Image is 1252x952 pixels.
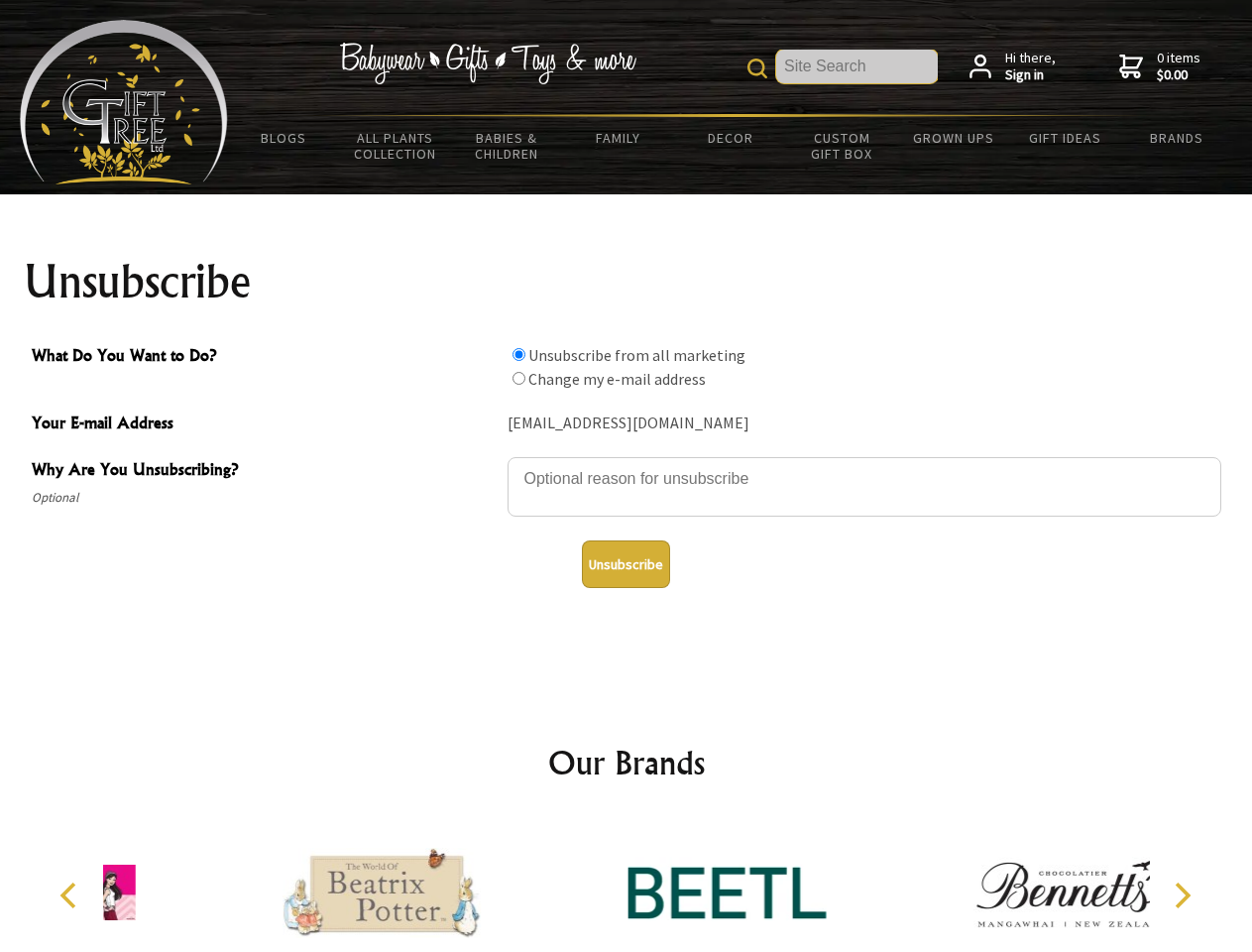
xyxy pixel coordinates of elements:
strong: Sign in [1005,66,1056,84]
a: 0 items$0.00 [1119,50,1200,84]
a: All Plants Collection [340,117,452,175]
input: What Do You Want to Do? [512,348,525,361]
a: Family [563,117,675,159]
a: Grown Ups [897,117,1009,159]
label: Unsubscribe from all marketing [528,345,745,365]
button: Next [1160,874,1203,917]
button: Previous [50,874,93,917]
textarea: Why Are You Unsubscribing? [508,457,1221,517]
input: Site Search [776,50,938,83]
span: 0 items [1157,49,1200,84]
a: Brands [1121,117,1233,159]
img: Babyware - Gifts - Toys and more... [20,20,228,184]
a: Babies & Children [451,117,563,175]
input: What Do You Want to Do? [512,372,525,385]
span: Optional [32,486,498,510]
span: Your E-mail Address [32,411,498,439]
a: Gift Ideas [1009,117,1121,159]
img: product search [747,59,767,78]
img: Babywear - Gifts - Toys & more [339,43,636,84]
strong: $0.00 [1157,66,1200,84]
div: [EMAIL_ADDRESS][DOMAIN_NAME] [508,409,1221,439]
span: Hi there, [1005,50,1056,84]
span: Why Are You Unsubscribing? [32,457,498,486]
a: Custom Gift Box [786,117,898,175]
h2: Our Brands [40,739,1213,786]
a: Decor [674,117,786,159]
h1: Unsubscribe [24,258,1229,305]
a: BLOGS [228,117,340,159]
label: Change my e-mail address [528,369,706,389]
button: Unsubscribe [582,540,670,588]
span: What Do You Want to Do? [32,343,498,372]
a: Hi there,Sign in [969,50,1056,84]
